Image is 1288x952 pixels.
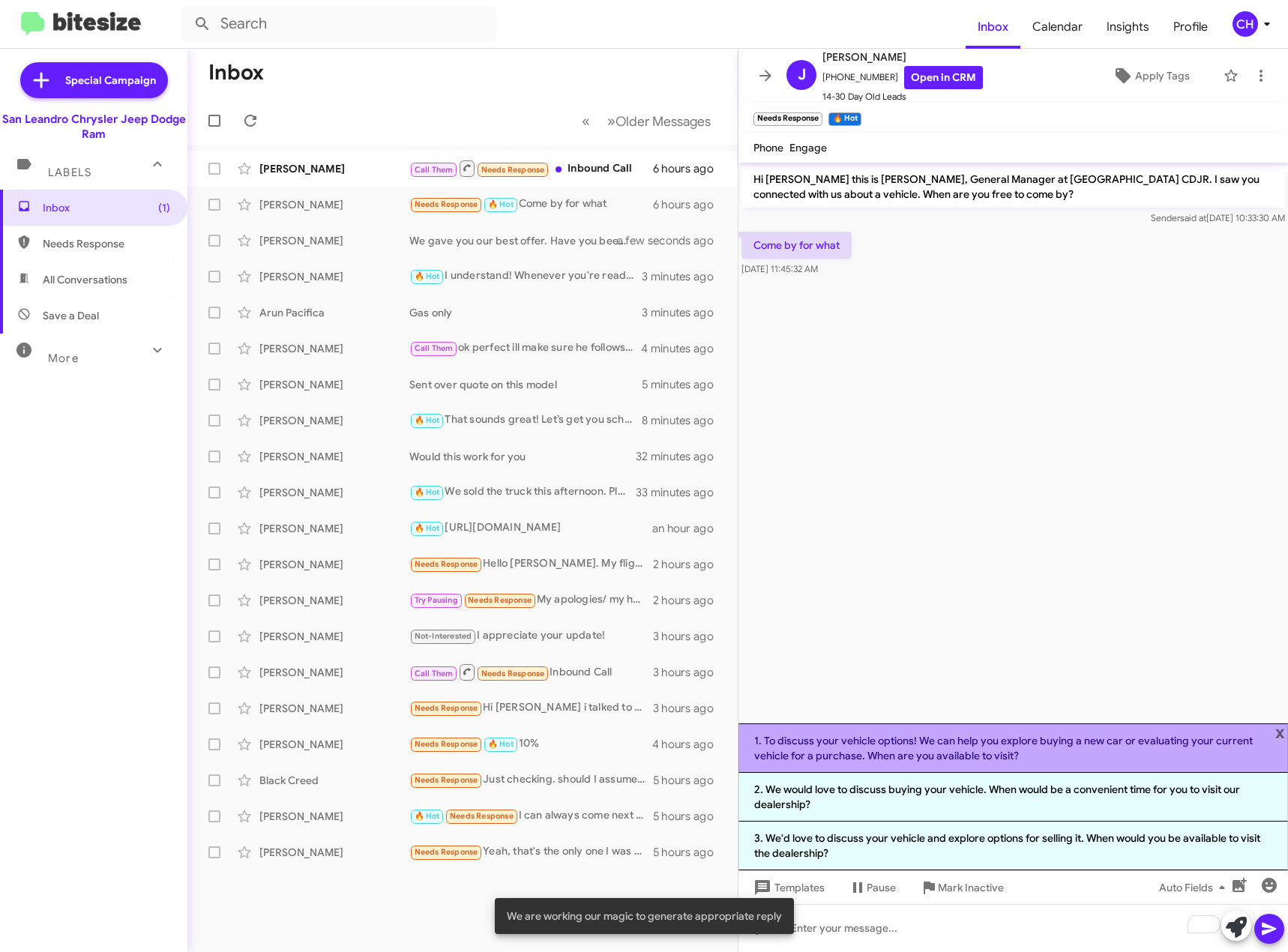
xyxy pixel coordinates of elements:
[409,663,653,681] div: Inbound Call
[415,669,454,678] span: Call Them
[653,629,726,644] div: 3 hours ago
[259,485,409,500] div: [PERSON_NAME]
[415,775,478,785] span: Needs Response
[409,159,653,178] div: Inbound Call
[642,305,726,320] div: 3 minutes ago
[837,874,908,901] button: Pause
[259,773,409,788] div: Black Creed
[481,669,545,678] span: Needs Response
[409,377,642,392] div: Sent over quote on this model
[908,874,1016,901] button: Mark Inactive
[259,521,409,536] div: [PERSON_NAME]
[653,701,726,716] div: 3 hours ago
[259,809,409,824] div: [PERSON_NAME]
[409,807,653,825] div: I can always come next week
[259,413,409,428] div: [PERSON_NAME]
[415,343,454,353] span: Call Them
[966,5,1020,49] a: Inbox
[741,166,1285,208] p: Hi [PERSON_NAME] this is [PERSON_NAME], General Manager at [GEOGRAPHIC_DATA] CDJR. I saw you conn...
[259,701,409,716] div: [PERSON_NAME]
[415,739,478,749] span: Needs Response
[653,593,726,608] div: 2 hours ago
[1147,874,1243,901] button: Auto Fields
[65,73,156,88] span: Special Campaign
[415,415,440,425] span: 🔥 Hot
[259,197,409,212] div: [PERSON_NAME]
[641,341,726,356] div: 4 minutes ago
[904,66,983,89] a: Open in CRM
[409,519,652,537] div: [URL][DOMAIN_NAME]
[653,197,726,212] div: 6 hours ago
[1180,212,1206,223] span: said at
[1095,5,1161,49] a: Insights
[415,165,454,175] span: Call Them
[415,703,478,713] span: Needs Response
[653,809,726,824] div: 5 hours ago
[636,449,726,464] div: 32 minutes ago
[642,377,726,392] div: 5 minutes ago
[409,843,653,861] div: Yeah, that's the only one I was considering. Thanks for checking back though.
[409,735,652,753] div: 10%
[738,874,837,901] button: Templates
[636,233,726,248] div: a few seconds ago
[753,141,783,154] span: Phone
[741,232,852,259] p: Come by for what
[738,904,1288,952] div: To enrich screen reader interactions, please activate Accessibility in Grammarly extension settings
[409,699,653,717] div: Hi [PERSON_NAME] i talked to [PERSON_NAME] already and right now i have no income to get a car wa...
[828,112,861,126] small: 🔥 Hot
[415,631,472,641] span: Not-Interested
[259,593,409,608] div: [PERSON_NAME]
[1020,5,1095,49] span: Calendar
[450,811,514,821] span: Needs Response
[1161,5,1220,49] span: Profile
[1220,11,1272,37] button: CH
[43,200,170,215] span: Inbox
[738,723,1288,773] li: 1. To discuss your vehicle options! We can help you explore buying a new car or evaluating your c...
[259,233,409,248] div: [PERSON_NAME]
[415,271,440,281] span: 🔥 Hot
[259,449,409,464] div: [PERSON_NAME]
[1159,874,1231,901] span: Auto Fields
[259,305,409,320] div: Arun Pacifica
[636,485,726,500] div: 33 minutes ago
[415,523,440,533] span: 🔥 Hot
[259,665,409,680] div: [PERSON_NAME]
[409,449,636,464] div: Would this work for you
[409,483,636,501] div: We sold the truck this afternoon. Please let us know if there are any other trucks your intersted in
[867,874,896,901] span: Pause
[507,909,782,924] span: We are working our magic to generate appropriate reply
[181,6,496,42] input: Search
[409,305,642,320] div: Gas only
[822,66,983,89] span: [PHONE_NUMBER]
[1233,11,1258,37] div: CH
[607,112,616,130] span: »
[259,377,409,392] div: [PERSON_NAME]
[20,62,168,98] a: Special Campaign
[798,63,806,87] span: J
[652,737,726,752] div: 4 hours ago
[822,89,983,104] span: 14-30 Day Old Leads
[582,112,590,130] span: «
[750,874,825,901] span: Templates
[409,268,642,285] div: I understand! Whenever you're ready, feel free to reach out. We can discuss options for your vehi...
[753,112,822,126] small: Needs Response
[1151,212,1285,223] span: Sender [DATE] 10:33:30 AM
[653,773,726,788] div: 5 hours ago
[259,629,409,644] div: [PERSON_NAME]
[642,413,726,428] div: 8 minutes ago
[488,199,514,209] span: 🔥 Hot
[642,269,726,284] div: 3 minutes ago
[415,559,478,569] span: Needs Response
[598,106,720,136] button: Next
[938,874,1004,901] span: Mark Inactive
[409,233,636,248] div: We gave you our best offer. Have you been able to get the payment that your looking for at any ot...
[415,595,458,605] span: Try Pausing
[43,236,170,251] span: Needs Response
[481,165,545,175] span: Needs Response
[409,340,641,357] div: ok perfect ill make sure he follows up
[415,487,440,497] span: 🔥 Hot
[259,557,409,572] div: [PERSON_NAME]
[653,665,726,680] div: 3 hours ago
